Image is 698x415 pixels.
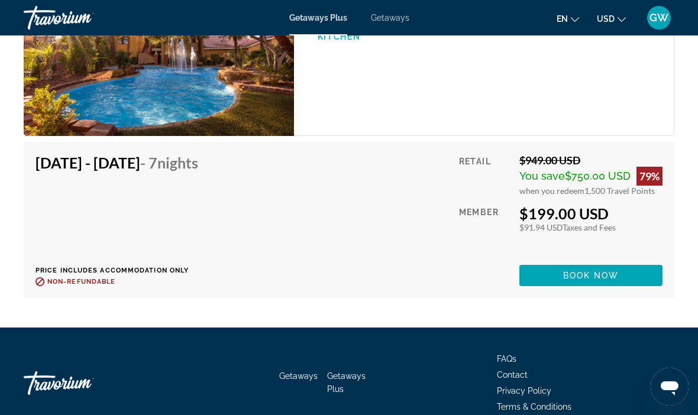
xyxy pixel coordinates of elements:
a: Contact [497,370,528,380]
a: Getaways Plus [327,371,366,394]
a: Travorium [24,2,142,33]
span: Non-refundable [47,278,115,286]
span: $750.00 USD [565,170,631,182]
iframe: Button to launch messaging window [651,368,689,406]
span: when you redeem [519,186,584,196]
p: Kitchen [318,32,484,41]
span: - 7 [140,154,198,171]
button: Change currency [597,10,626,27]
span: en [557,14,568,24]
p: Price includes accommodation only [35,267,207,274]
span: Nights [157,154,198,171]
a: Terms & Conditions [497,402,571,411]
span: USD [597,14,615,24]
h4: [DATE] - [DATE] [35,154,198,171]
span: You save [519,170,565,182]
div: Member [459,205,510,256]
div: $199.00 USD [519,205,663,222]
span: GW [649,12,668,24]
a: Go Home [24,365,142,401]
div: 79% [636,167,663,186]
div: $949.00 USD [519,154,663,167]
span: 1,500 Travel Points [584,186,655,196]
span: Taxes and Fees [563,222,616,232]
button: User Menu [644,5,674,30]
a: Getaways Plus [289,13,347,22]
div: $91.94 USD [519,222,663,232]
div: Retail [459,154,510,196]
a: Getaways [279,371,318,381]
button: Book now [519,265,663,286]
button: Change language [557,10,579,27]
a: FAQs [497,354,516,364]
a: Getaways [371,13,409,22]
span: Book now [563,271,619,280]
a: Privacy Policy [497,386,551,395]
